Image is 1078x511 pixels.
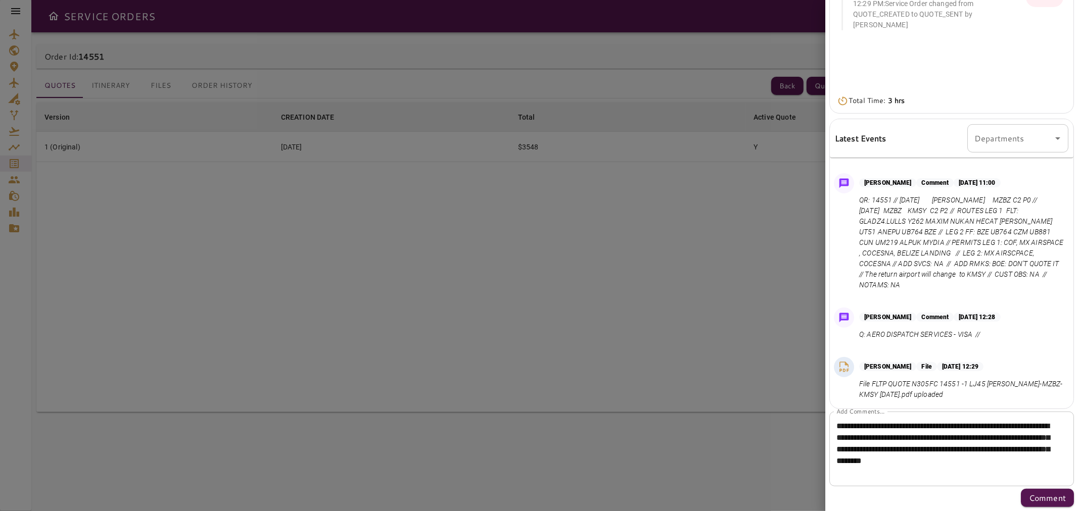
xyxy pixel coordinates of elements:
img: Timer Icon [837,96,849,106]
p: [PERSON_NAME] [859,362,916,371]
h6: Latest Events [835,132,886,145]
p: [DATE] 11:00 [954,178,1000,187]
img: Message Icon [837,176,851,190]
p: Total Time: [849,95,905,106]
p: File [916,362,936,371]
p: [DATE] 12:28 [954,313,1000,322]
img: Message Icon [837,311,851,325]
p: [PERSON_NAME] [859,313,916,322]
p: Q: AERO DISPATCH SERVICES - VISA // [859,329,1001,340]
p: [DATE] 12:29 [937,362,983,371]
b: 3 hrs [888,95,905,106]
p: Comment [916,178,954,187]
p: [PERSON_NAME] [859,178,916,187]
p: File FLTP QUOTE N305FC 14551 -1 LJ45 [PERSON_NAME]-MZBZ-KMSY [DATE].pdf uploaded [859,379,1064,400]
img: PDF File [836,360,852,375]
button: Comment [1021,489,1074,507]
p: Comment [916,313,954,322]
button: Open [1051,131,1065,145]
p: QR: 14551 // [DATE] [PERSON_NAME] MZBZ C2 P0 // [DATE] MZBZ KMSY C2 P2 // ROUTES LEG 1 FLT: GLADZ... [859,195,1064,290]
p: Comment [1029,492,1066,504]
label: Add Comments... [836,407,884,416]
